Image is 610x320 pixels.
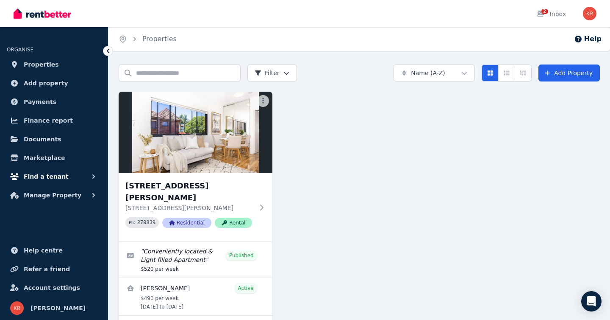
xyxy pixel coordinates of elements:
small: PID [129,220,136,225]
span: Refer a friend [24,264,70,274]
a: Add Property [538,65,600,81]
span: Account settings [24,283,80,293]
a: Help centre [7,242,101,259]
span: Name (A-Z) [411,69,445,77]
a: Account settings [7,279,101,296]
img: RentBetter [14,7,71,20]
span: Documents [24,134,61,144]
code: 279839 [137,220,155,226]
button: Filter [247,65,297,81]
span: Find a tenant [24,171,69,182]
span: [PERSON_NAME] [30,303,86,313]
div: Open Intercom Messenger [581,291,602,312]
button: Expanded list view [515,65,532,81]
span: 2 [541,9,548,14]
p: [STREET_ADDRESS][PERSON_NAME] [125,204,254,212]
button: Compact list view [498,65,515,81]
a: 11/1A Robert Street, Ashfield[STREET_ADDRESS][PERSON_NAME][STREET_ADDRESS][PERSON_NAME]PID 279839... [119,92,272,241]
span: Finance report [24,115,73,126]
span: Payments [24,97,56,107]
button: Help [574,34,602,44]
div: View options [482,65,532,81]
span: Filter [255,69,280,77]
span: Manage Property [24,190,81,200]
span: Properties [24,59,59,70]
a: Add property [7,75,101,92]
img: Karina Reyes [583,7,596,20]
span: Residential [162,218,211,228]
img: Karina Reyes [10,301,24,315]
button: Card view [482,65,499,81]
a: Marketplace [7,149,101,166]
a: Properties [7,56,101,73]
a: View details for Lara Ottignon [119,278,272,315]
button: Manage Property [7,187,101,204]
a: Refer a friend [7,261,101,278]
a: Properties [142,35,177,43]
h3: [STREET_ADDRESS][PERSON_NAME] [125,180,254,204]
a: Documents [7,131,101,148]
img: 11/1A Robert Street, Ashfield [119,92,272,173]
span: ORGANISE [7,47,33,53]
button: Name (A-Z) [394,65,475,81]
span: Add property [24,78,68,88]
span: Marketplace [24,153,65,163]
button: More options [257,95,269,107]
nav: Breadcrumb [108,27,187,51]
a: Edit listing: Conveniently located & Light filled Apartment [119,242,272,278]
span: Help centre [24,245,63,255]
a: Finance report [7,112,101,129]
a: Payments [7,93,101,110]
span: Rental [215,218,252,228]
div: Inbox [536,10,566,18]
button: Find a tenant [7,168,101,185]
